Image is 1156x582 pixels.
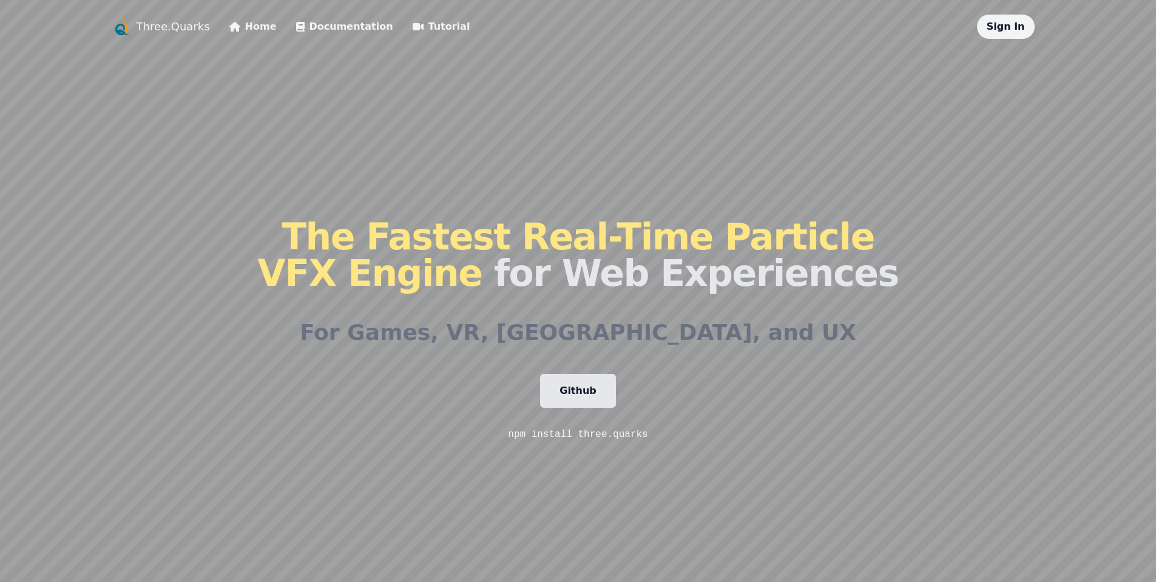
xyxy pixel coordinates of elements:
[137,18,210,35] a: Three.Quarks
[540,374,616,408] a: Github
[508,429,647,440] code: npm install three.quarks
[257,218,898,291] h1: for Web Experiences
[257,215,874,294] span: The Fastest Real-Time Particle VFX Engine
[987,21,1025,32] a: Sign In
[296,19,393,34] a: Documentation
[413,19,470,34] a: Tutorial
[300,320,856,345] h2: For Games, VR, [GEOGRAPHIC_DATA], and UX
[229,19,277,34] a: Home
